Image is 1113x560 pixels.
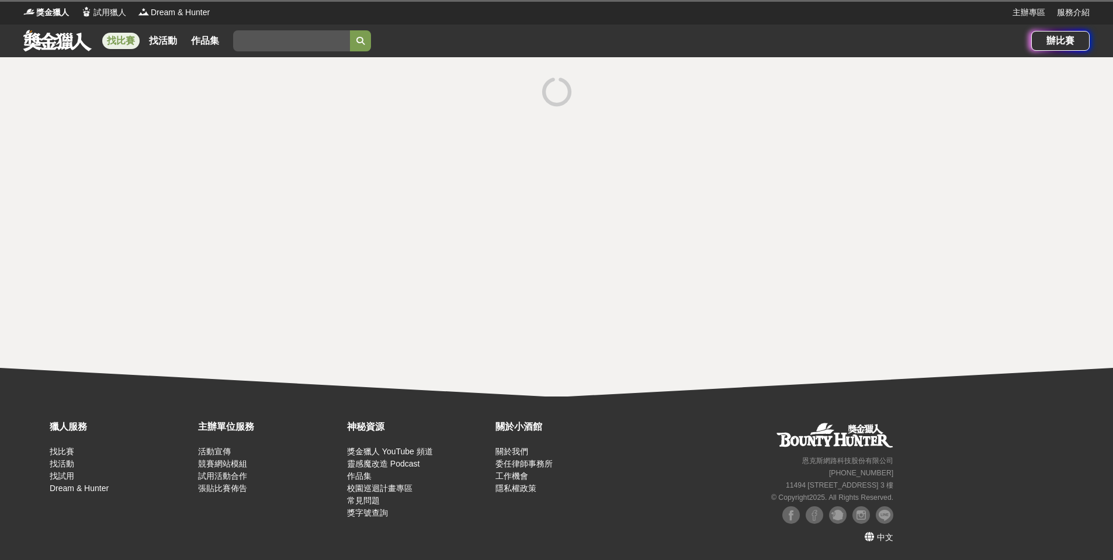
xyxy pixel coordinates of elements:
[852,506,870,524] img: Instagram
[347,508,388,517] a: 獎字號查詢
[782,506,800,524] img: Facebook
[1013,6,1045,19] a: 主辦專區
[1057,6,1090,19] a: 服務介紹
[829,506,847,524] img: Plurk
[495,471,528,481] a: 工作機會
[138,6,150,18] img: Logo
[771,493,893,502] small: © Copyright 2025 . All Rights Reserved.
[50,471,74,481] a: 找試用
[198,459,247,468] a: 競賽網站模組
[1031,31,1090,51] a: 辦比賽
[50,420,192,434] div: 獵人服務
[23,6,35,18] img: Logo
[93,6,126,19] span: 試用獵人
[23,6,69,19] a: Logo獎金獵人
[151,6,210,19] span: Dream & Hunter
[802,457,893,465] small: 恩克斯網路科技股份有限公司
[495,484,536,493] a: 隱私權政策
[829,469,893,477] small: [PHONE_NUMBER]
[81,6,126,19] a: Logo試用獵人
[347,459,419,468] a: 靈感魔改造 Podcast
[198,447,231,456] a: 活動宣傳
[806,506,823,524] img: Facebook
[50,447,74,456] a: 找比賽
[347,420,490,434] div: 神秘資源
[144,33,182,49] a: 找活動
[81,6,92,18] img: Logo
[198,471,247,481] a: 試用活動合作
[786,481,893,489] small: 11494 [STREET_ADDRESS] 3 樓
[495,420,638,434] div: 關於小酒館
[876,506,893,524] img: LINE
[36,6,69,19] span: 獎金獵人
[50,459,74,468] a: 找活動
[495,447,528,456] a: 關於我們
[347,484,412,493] a: 校園巡迴計畫專區
[347,496,380,505] a: 常見問題
[877,533,893,542] span: 中文
[198,420,341,434] div: 主辦單位服務
[186,33,224,49] a: 作品集
[50,484,109,493] a: Dream & Hunter
[138,6,210,19] a: LogoDream & Hunter
[102,33,140,49] a: 找比賽
[347,471,372,481] a: 作品集
[198,484,247,493] a: 張貼比賽佈告
[347,447,433,456] a: 獎金獵人 YouTube 頻道
[495,459,553,468] a: 委任律師事務所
